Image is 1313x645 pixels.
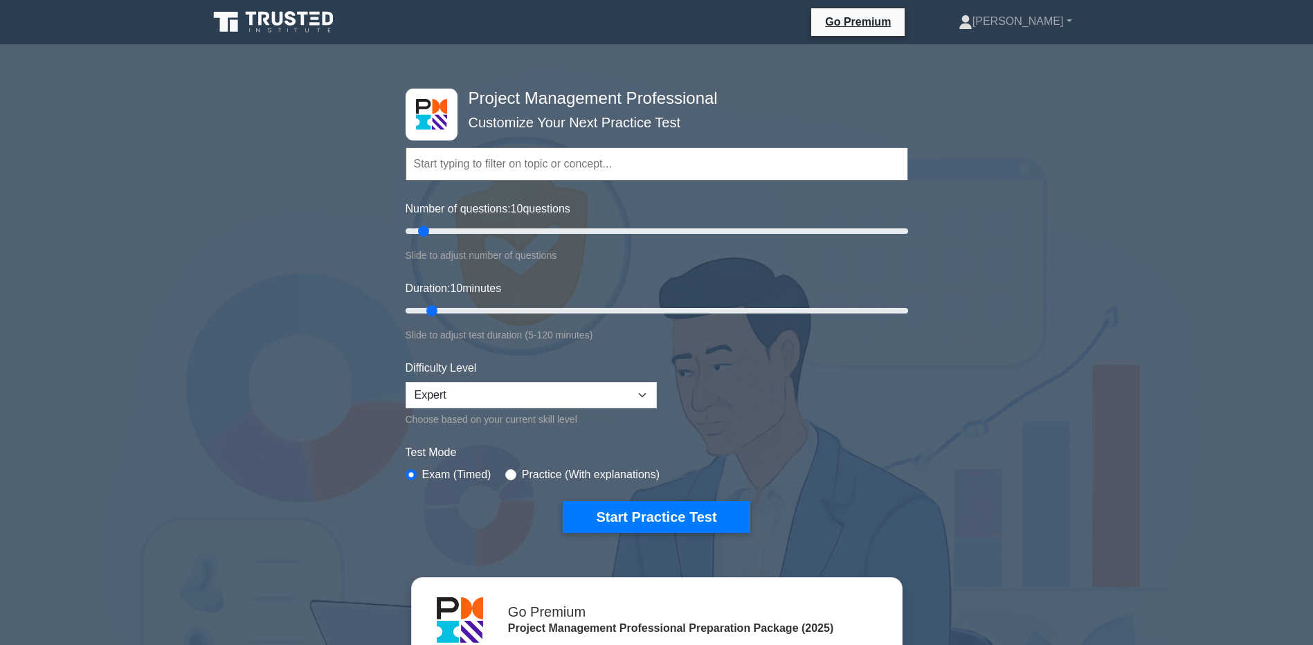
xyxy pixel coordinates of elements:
[406,201,570,217] label: Number of questions: questions
[522,466,660,483] label: Practice (With explanations)
[406,411,657,428] div: Choose based on your current skill level
[563,501,750,533] button: Start Practice Test
[463,89,840,109] h4: Project Management Professional
[511,203,523,215] span: 10
[406,327,908,343] div: Slide to adjust test duration (5-120 minutes)
[406,360,477,376] label: Difficulty Level
[406,280,502,297] label: Duration: minutes
[925,8,1105,35] a: [PERSON_NAME]
[406,247,908,264] div: Slide to adjust number of questions
[422,466,491,483] label: Exam (Timed)
[450,282,462,294] span: 10
[406,444,908,461] label: Test Mode
[817,13,899,30] a: Go Premium
[406,147,908,181] input: Start typing to filter on topic or concept...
